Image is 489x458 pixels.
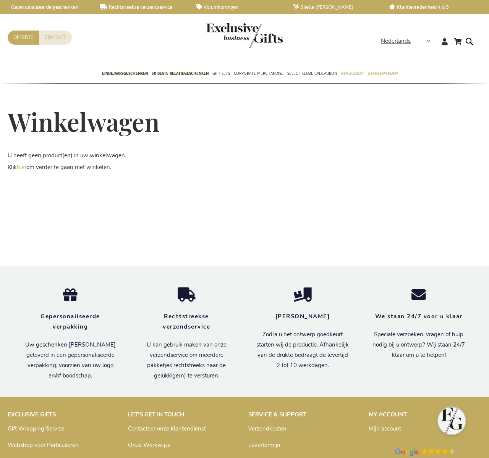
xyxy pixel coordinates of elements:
a: Onze Werkwijze [128,441,171,449]
a: Contact [39,31,72,45]
p: Zodra u het ontwerp goedkeurt starten wij de productie. Afhankelijk van de drukte bedraagt de lev... [256,329,349,371]
strong: MY ACCOUNT [369,411,407,418]
a: Volumkortingen [196,4,280,10]
img: Google [421,448,428,455]
a: store logo [206,23,244,48]
strong: Rechtstreekse verzendservice [163,313,210,331]
img: Google [449,448,455,455]
a: Klanttevredenheid 4,6/5 [389,4,473,10]
strong: SERVICE & SUPPORT [248,411,306,418]
span: 50 beste relatiegeschenken [152,69,209,77]
img: Exclusive Business gifts logo [206,23,283,48]
span: Corporate Merchandise [234,69,283,77]
a: Select Keuze Cadeaubon [287,65,337,84]
span: Per Budget [341,69,364,77]
a: Gepersonaliseerde geschenken [4,4,88,10]
span: Select Keuze Cadeaubon [287,69,337,77]
strong: LET'S GET IN TOUCH [128,411,185,418]
a: Webshop voor Particulieren [8,441,79,449]
a: Gift Sets [212,65,230,84]
a: Per Budget [341,65,364,84]
a: Gelegenheden [368,65,397,84]
a: 50 beste relatiegeschenken [152,65,209,84]
span: Nederlands [381,37,411,45]
strong: We staan 24/7 voor u klaar [375,313,463,320]
strong: Gepersonaliseerde verpakking [40,313,100,331]
p: Uw geschenken [PERSON_NAME] geleverd in een gepersonaliseerde verpakking, voorzien van uw logo en... [24,340,117,381]
strong: [PERSON_NAME] [275,313,330,320]
a: Corporate Merchandise [234,65,283,84]
span: Gift Sets [212,69,230,77]
img: Google [395,448,419,456]
p: Speciale verzoeken, vragen of hulp nodig bij u ontwerp? Wij staan 24/7 klaar om u te helpen! [372,329,465,360]
img: Google [435,448,441,455]
a: Contacteer onze klantendienst [128,425,206,432]
a: Offerte [8,31,39,45]
a: Eindejaarsgeschenken [102,65,148,84]
a: Verzendkosten [248,425,287,432]
p: Klik om verder te gaan met winkelen. [8,163,481,171]
a: hier [17,163,26,171]
a: Rechtstreekse verzendservice [100,4,184,10]
p: U heeft geen product(en) in uw winkelwagen. [8,152,481,160]
a: Mijn account [369,425,401,432]
span: Gelegenheden [368,69,397,77]
a: Snelle [PERSON_NAME] [293,4,377,10]
a: Gift Wrapping Service [8,425,64,432]
img: Google [442,448,448,455]
a: Levertermijn [248,441,280,449]
img: Google [428,448,434,455]
span: Winkelwagen [8,105,160,138]
strong: EXCLUSIVE GIFTS [8,411,56,418]
p: U kan gebruik maken van onze verzendservice om meerdere pakketjes rechtstreeks naar de gelukkige(... [140,340,233,381]
span: Eindejaarsgeschenken [102,69,148,77]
